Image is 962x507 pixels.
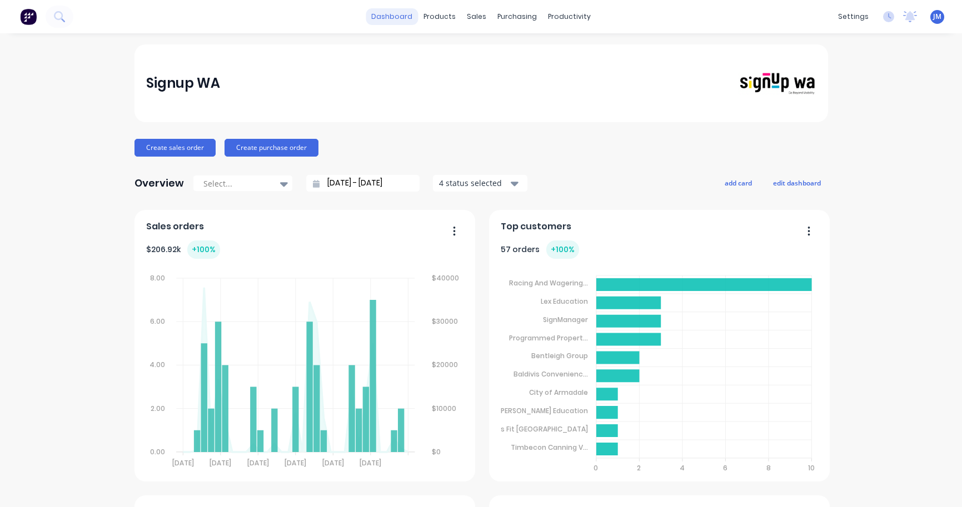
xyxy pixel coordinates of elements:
button: add card [717,175,759,190]
tspan: Baldivis Convenienc... [514,369,588,379]
tspan: $20000 [432,360,458,369]
button: edit dashboard [766,175,828,190]
span: Sales orders [146,220,204,233]
tspan: Racing And Wagering... [509,278,588,288]
tspan: [DATE] [210,458,232,468]
button: Create purchase order [225,139,318,157]
tspan: $30000 [432,317,458,326]
tspan: [DATE] [322,458,344,468]
div: Overview [134,172,184,194]
tspan: 4.00 [149,360,165,369]
div: + 100 % [546,240,579,259]
tspan: SignManager [543,315,588,324]
tspan: [DATE] [247,458,269,468]
tspan: [DATE] [285,458,307,468]
button: 4 status selected [433,175,527,192]
span: Top customers [501,220,571,233]
div: Signup WA [146,72,220,94]
tspan: 0 [594,463,599,473]
tspan: 6.00 [150,317,165,326]
div: + 100 % [187,240,220,259]
button: Create sales order [134,139,216,157]
tspan: 10 [809,463,815,473]
tspan: $0 [432,447,441,456]
div: $ 206.92k [146,240,220,259]
tspan: 2 [637,463,641,473]
div: 4 status selected [439,177,509,189]
tspan: Programmed Propert... [509,333,588,342]
span: JM [933,12,941,22]
div: products [418,8,461,25]
tspan: $10000 [432,404,457,413]
tspan: 4 [680,463,685,473]
div: 57 orders [501,240,579,259]
tspan: [DATE] [172,458,194,468]
div: purchasing [492,8,542,25]
tspan: [DATE] [360,458,382,468]
div: productivity [542,8,596,25]
tspan: $40000 [432,273,460,283]
tspan: 8 [766,463,771,473]
div: sales [461,8,492,25]
img: Factory [20,8,37,25]
tspan: 6 [724,463,728,473]
div: settings [833,8,874,25]
tspan: Bentleigh Group [531,351,588,360]
tspan: [PERSON_NAME] Education [499,406,588,415]
tspan: Timbecon Canning V... [511,443,588,452]
tspan: 0.00 [150,447,165,456]
tspan: 2.00 [151,404,165,413]
img: Signup WA [738,72,816,96]
tspan: City of Armadale [529,388,588,397]
tspan: Lex Education [541,297,588,306]
a: dashboard [366,8,418,25]
tspan: 8.00 [150,273,165,283]
tspan: Pilates Fit [GEOGRAPHIC_DATA] [481,424,588,434]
